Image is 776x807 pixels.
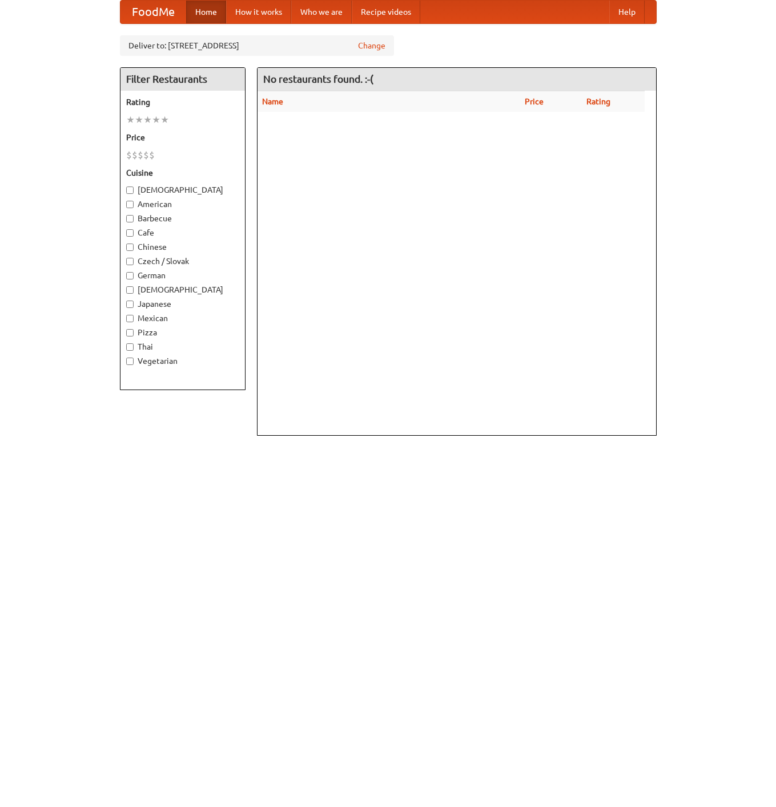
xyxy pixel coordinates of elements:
[126,244,134,251] input: Chinese
[525,97,544,106] a: Price
[126,186,134,194] input: [DEMOGRAPHIC_DATA]
[126,284,239,295] label: [DEMOGRAPHIC_DATA]
[126,343,134,351] input: Thai
[262,97,283,106] a: Name
[126,149,132,161] li: $
[126,258,134,265] input: Czech / Slovak
[126,256,239,267] label: Czech / Slovak
[160,113,169,126] li: ★
[126,213,239,224] label: Barbecue
[126,341,239,352] label: Thai
[120,35,394,56] div: Deliver to: [STREET_ADDRESS]
[152,113,160,126] li: ★
[126,167,239,179] h5: Cuisine
[126,270,239,281] label: German
[126,315,134,322] input: Mexican
[126,198,239,210] label: American
[126,358,134,365] input: Vegetarian
[226,1,291,23] a: How it works
[138,149,143,161] li: $
[126,241,239,253] label: Chinese
[126,96,239,108] h5: Rating
[126,229,134,237] input: Cafe
[120,1,186,23] a: FoodMe
[126,215,134,222] input: Barbecue
[126,286,134,294] input: [DEMOGRAPHIC_DATA]
[291,1,352,23] a: Who we are
[126,227,239,238] label: Cafe
[120,68,245,91] h4: Filter Restaurants
[263,74,373,84] ng-pluralize: No restaurants found. :-(
[126,327,239,338] label: Pizza
[609,1,645,23] a: Help
[126,355,239,367] label: Vegetarian
[186,1,226,23] a: Home
[126,313,239,324] label: Mexican
[143,149,149,161] li: $
[135,113,143,126] li: ★
[126,329,134,336] input: Pizza
[132,149,138,161] li: $
[126,201,134,208] input: American
[126,298,239,310] label: Japanese
[586,97,610,106] a: Rating
[352,1,420,23] a: Recipe videos
[126,113,135,126] li: ★
[126,272,134,279] input: German
[143,113,152,126] li: ★
[126,184,239,196] label: [DEMOGRAPHIC_DATA]
[358,40,385,51] a: Change
[126,132,239,143] h5: Price
[126,301,134,308] input: Japanese
[149,149,155,161] li: $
